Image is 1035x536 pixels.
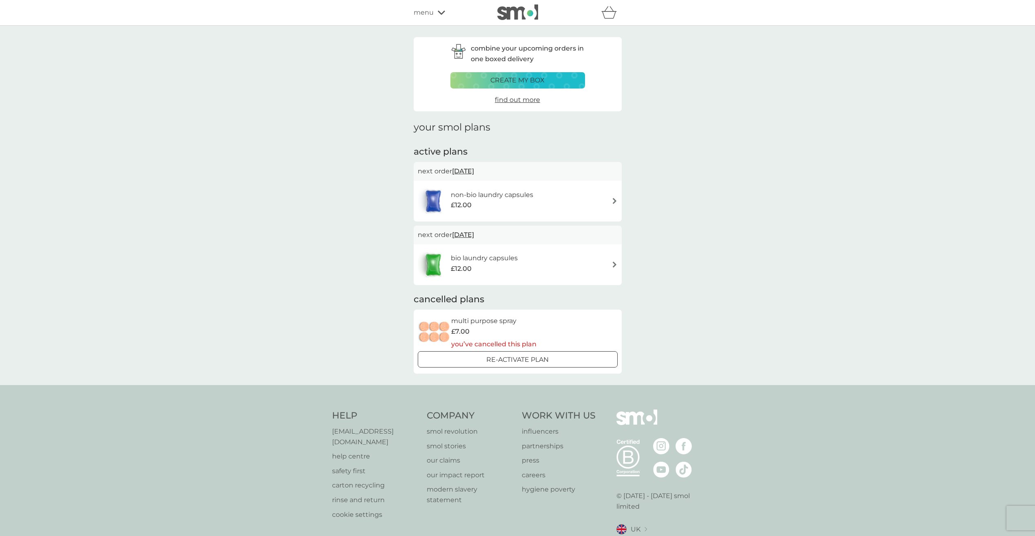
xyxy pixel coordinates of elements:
[522,455,596,466] a: press
[418,250,449,279] img: bio laundry capsules
[631,524,641,535] span: UK
[414,7,434,18] span: menu
[332,466,419,476] a: safety first
[522,470,596,481] a: careers
[451,200,472,210] span: £12.00
[486,354,549,365] p: Re-activate Plan
[451,253,518,264] h6: bio laundry capsules
[653,461,669,478] img: visit the smol Youtube page
[616,410,657,437] img: smol
[471,43,585,64] p: combine your upcoming orders in one boxed delivery
[452,163,474,179] span: [DATE]
[427,426,514,437] a: smol revolution
[332,451,419,462] a: help centre
[332,495,419,505] a: rinse and return
[522,484,596,495] a: hygiene poverty
[522,426,596,437] a: influencers
[612,198,618,204] img: arrow right
[332,480,419,491] a: carton recycling
[451,190,533,200] h6: non-bio laundry capsules
[451,316,536,326] h6: multi purpose spray
[414,293,622,306] h2: cancelled plans
[451,339,536,350] p: you’ve cancelled this plan
[601,4,622,21] div: basket
[676,438,692,454] img: visit the smol Facebook page
[653,438,669,454] img: visit the smol Instagram page
[332,509,419,520] a: cookie settings
[495,95,540,105] a: find out more
[645,527,647,532] img: select a new location
[418,230,618,240] p: next order
[332,410,419,422] h4: Help
[451,326,470,337] span: £7.00
[427,455,514,466] a: our claims
[616,491,703,512] p: © [DATE] - [DATE] smol limited
[418,187,449,215] img: non-bio laundry capsules
[522,410,596,422] h4: Work With Us
[450,72,585,89] button: create my box
[418,166,618,177] p: next order
[427,484,514,505] a: modern slavery statement
[452,227,474,243] span: [DATE]
[495,96,540,104] span: find out more
[427,441,514,452] a: smol stories
[616,524,627,534] img: UK flag
[427,410,514,422] h4: Company
[522,441,596,452] a: partnerships
[612,261,618,268] img: arrow right
[332,426,419,447] a: [EMAIL_ADDRESS][DOMAIN_NAME]
[497,4,538,20] img: smol
[418,351,618,368] button: Re-activate Plan
[427,470,514,481] a: our impact report
[414,146,622,158] h2: active plans
[676,461,692,478] img: visit the smol Tiktok page
[414,122,622,133] h1: your smol plans
[418,318,451,347] img: multi purpose spray
[451,264,472,274] span: £12.00
[490,75,545,86] p: create my box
